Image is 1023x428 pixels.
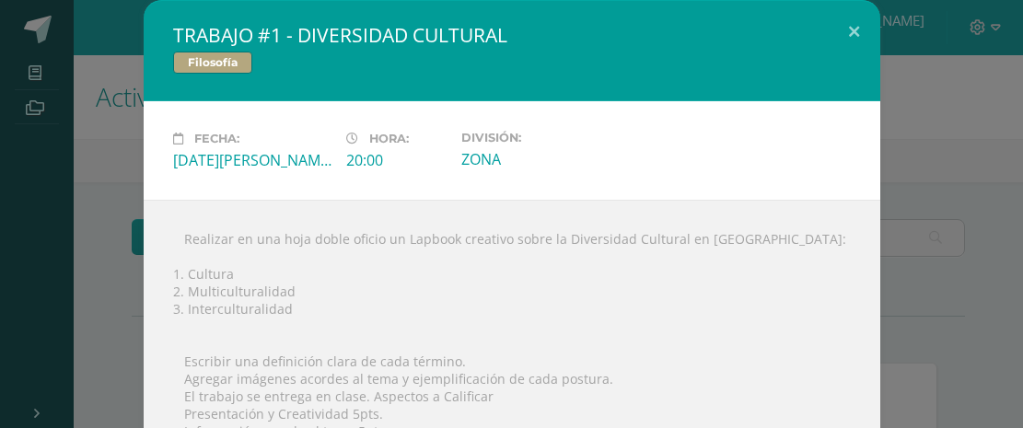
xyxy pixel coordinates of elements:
div: ZONA [461,149,620,169]
div: 20:00 [346,150,447,170]
span: Filosofía [173,52,252,74]
div: [DATE][PERSON_NAME] [173,150,331,170]
span: Fecha: [194,132,239,145]
span: Hora: [369,132,409,145]
h2: TRABAJO #1 - DIVERSIDAD CULTURAL [173,22,851,48]
label: División: [461,131,620,145]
